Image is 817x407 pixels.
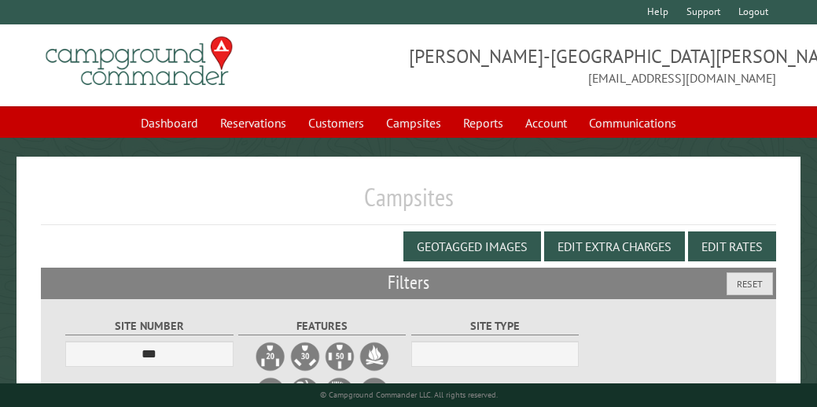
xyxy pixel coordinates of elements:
[359,341,390,372] label: Firepit
[324,341,355,372] label: 50A Electrical Hookup
[211,108,296,138] a: Reservations
[131,108,208,138] a: Dashboard
[255,341,286,372] label: 20A Electrical Hookup
[403,231,541,261] button: Geotagged Images
[289,341,321,372] label: 30A Electrical Hookup
[320,390,498,400] small: © Campground Commander LLC. All rights reserved.
[238,317,406,335] label: Features
[688,231,776,261] button: Edit Rates
[299,108,374,138] a: Customers
[41,182,776,225] h1: Campsites
[41,268,776,298] h2: Filters
[65,317,233,335] label: Site Number
[580,108,686,138] a: Communications
[411,317,579,335] label: Site Type
[409,43,777,87] span: [PERSON_NAME]-[GEOGRAPHIC_DATA][PERSON_NAME] [EMAIL_ADDRESS][DOMAIN_NAME]
[41,31,237,92] img: Campground Commander
[377,108,451,138] a: Campsites
[516,108,576,138] a: Account
[544,231,685,261] button: Edit Extra Charges
[727,272,773,295] button: Reset
[454,108,513,138] a: Reports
